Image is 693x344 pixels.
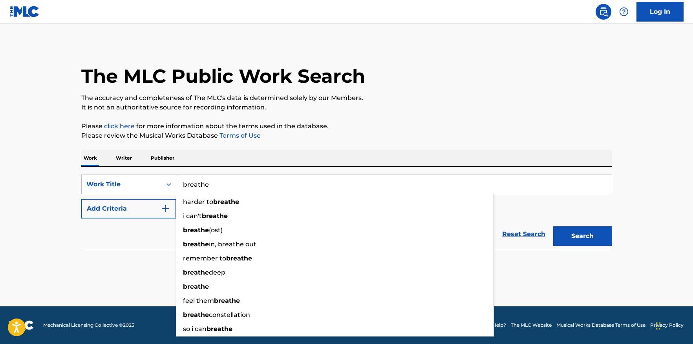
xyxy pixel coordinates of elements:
[183,325,207,333] span: so i can
[43,322,134,329] span: Mechanical Licensing Collective © 2025
[183,226,209,234] strong: breathe
[113,150,134,166] p: Writer
[81,199,176,218] button: Add Criteria
[9,6,40,17] img: MLC Logo
[161,204,170,213] img: 9d2ae6d4665cec9f34b9.svg
[214,297,240,304] strong: breathe
[226,255,252,262] strong: breathe
[650,322,684,329] a: Privacy Policy
[81,93,612,103] p: The accuracy and completeness of The MLC's data is determined solely by our Members.
[81,150,99,166] p: Work
[654,306,693,344] iframe: Chat Widget
[209,240,256,248] span: in, breathe out
[636,2,684,22] a: Log In
[183,198,213,206] span: harder to
[81,175,612,250] form: Search Form
[218,132,261,139] a: Terms of Use
[183,297,214,304] span: feel them
[86,180,157,189] div: Work Title
[81,64,365,88] h1: The MLC Public Work Search
[656,314,661,338] div: Drag
[183,311,209,319] strong: breathe
[213,198,239,206] strong: breathe
[183,283,209,290] strong: breathe
[81,122,612,131] p: Please for more information about the terms used in the database.
[556,322,645,329] a: Musical Works Database Terms of Use
[104,122,135,130] a: click here
[498,226,549,243] a: Reset Search
[183,269,209,276] strong: breathe
[596,4,611,20] a: Public Search
[183,240,209,248] strong: breathe
[148,150,177,166] p: Publisher
[511,322,552,329] a: The MLC Website
[616,4,632,20] div: Help
[202,212,228,220] strong: breathe
[207,325,232,333] strong: breathe
[553,226,612,246] button: Search
[9,320,34,330] img: logo
[599,7,608,16] img: search
[209,269,225,276] span: deep
[81,103,612,112] p: It is not an authoritative source for recording information.
[619,7,629,16] img: help
[183,255,226,262] span: remember to
[209,311,250,319] span: constellation
[81,131,612,140] p: Please review the Musical Works Database
[209,226,223,234] span: (ost)
[183,212,202,220] span: i can't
